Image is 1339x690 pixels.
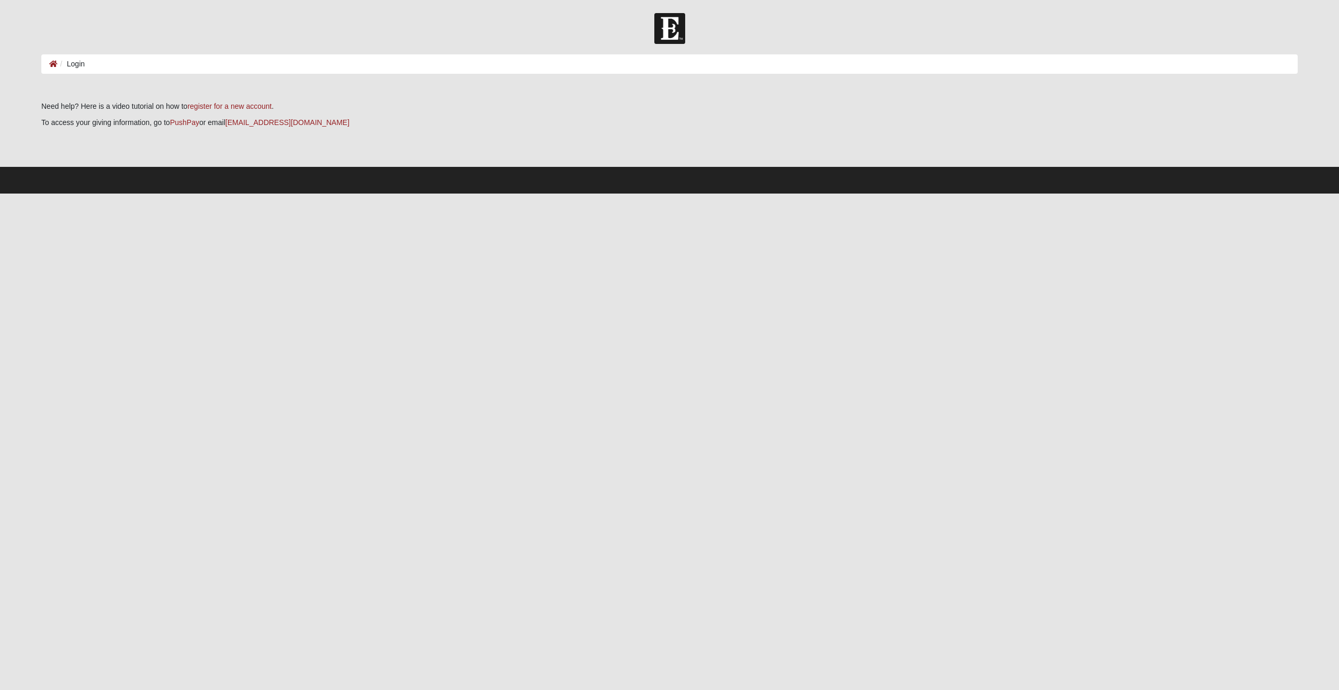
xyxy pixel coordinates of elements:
[58,59,85,70] li: Login
[170,118,199,127] a: PushPay
[225,118,349,127] a: [EMAIL_ADDRESS][DOMAIN_NAME]
[654,13,685,44] img: Church of Eleven22 Logo
[41,117,1298,128] p: To access your giving information, go to or email
[187,102,271,110] a: register for a new account
[41,101,1298,112] p: Need help? Here is a video tutorial on how to .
